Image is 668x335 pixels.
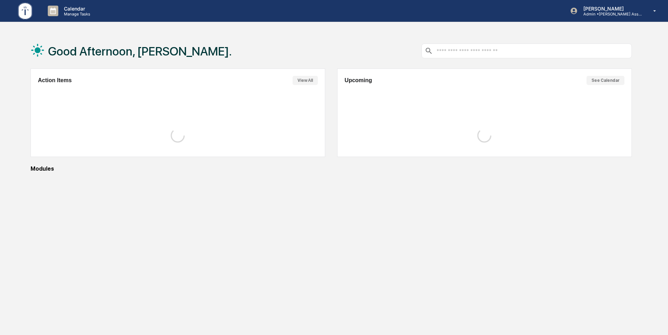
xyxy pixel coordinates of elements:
button: See Calendar [587,76,624,85]
div: Modules [31,165,632,172]
h2: Upcoming [345,77,372,84]
h2: Action Items [38,77,72,84]
p: [PERSON_NAME] [578,6,643,12]
img: logo [17,1,34,21]
button: View All [293,76,318,85]
p: Manage Tasks [58,12,94,17]
p: Calendar [58,6,94,12]
p: Admin • [PERSON_NAME] Asset Management LLC [578,12,643,17]
h1: Good Afternoon, [PERSON_NAME]. [48,44,232,58]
